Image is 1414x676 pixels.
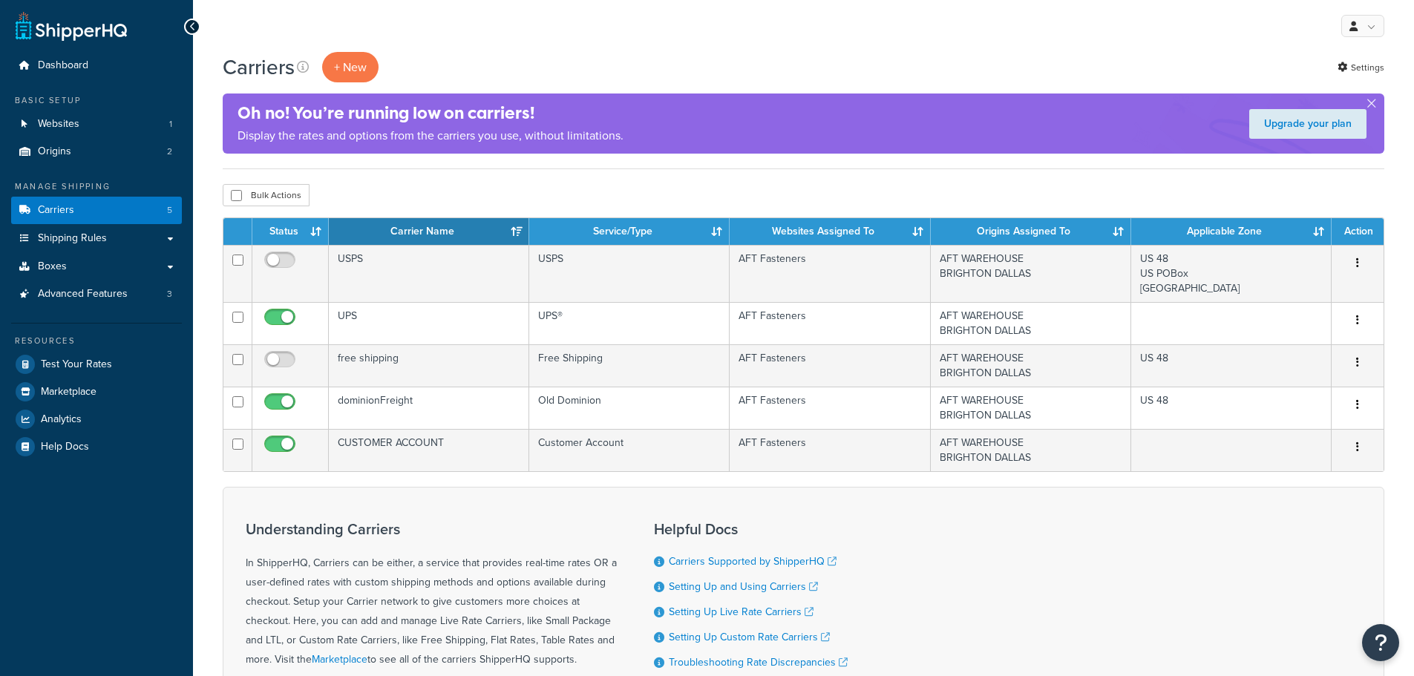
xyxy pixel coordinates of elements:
[246,521,617,537] h3: Understanding Carriers
[11,111,182,138] li: Websites
[329,429,529,471] td: CUSTOMER ACCOUNT
[931,218,1131,245] th: Origins Assigned To: activate to sort column ascending
[329,245,529,302] td: USPS
[246,521,617,669] div: In ShipperHQ, Carriers can be either, a service that provides real-time rates OR a user-defined r...
[1249,109,1366,139] a: Upgrade your plan
[11,111,182,138] a: Websites 1
[11,406,182,433] a: Analytics
[167,204,172,217] span: 5
[38,260,67,273] span: Boxes
[11,335,182,347] div: Resources
[38,288,128,301] span: Advanced Features
[1131,245,1332,302] td: US 48 US POBox [GEOGRAPHIC_DATA]
[38,59,88,72] span: Dashboard
[38,145,71,158] span: Origins
[730,218,930,245] th: Websites Assigned To: activate to sort column ascending
[931,302,1131,344] td: AFT WAREHOUSE BRIGHTON DALLAS
[38,204,74,217] span: Carriers
[11,197,182,224] a: Carriers 5
[931,429,1131,471] td: AFT WAREHOUSE BRIGHTON DALLAS
[931,245,1131,302] td: AFT WAREHOUSE BRIGHTON DALLAS
[11,138,182,165] li: Origins
[11,280,182,308] a: Advanced Features 3
[931,387,1131,429] td: AFT WAREHOUSE BRIGHTON DALLAS
[730,429,930,471] td: AFT Fasteners
[329,387,529,429] td: dominionFreight
[669,629,830,645] a: Setting Up Custom Rate Carriers
[529,387,730,429] td: Old Dominion
[322,52,379,82] button: + New
[1362,624,1399,661] button: Open Resource Center
[11,433,182,460] a: Help Docs
[11,52,182,79] a: Dashboard
[11,351,182,378] a: Test Your Rates
[529,429,730,471] td: Customer Account
[730,245,930,302] td: AFT Fasteners
[931,344,1131,387] td: AFT WAREHOUSE BRIGHTON DALLAS
[11,378,182,405] a: Marketplace
[169,118,172,131] span: 1
[11,253,182,280] a: Boxes
[167,288,172,301] span: 3
[329,302,529,344] td: UPS
[312,652,367,667] a: Marketplace
[669,554,837,569] a: Carriers Supported by ShipperHQ
[1332,218,1384,245] th: Action
[41,386,96,398] span: Marketplace
[529,344,730,387] td: Free Shipping
[669,654,848,670] a: Troubleshooting Rate Discrepancies
[329,218,529,245] th: Carrier Name: activate to sort column ascending
[669,604,814,620] a: Setting Up Live Rate Carriers
[1131,387,1332,429] td: US 48
[41,441,89,453] span: Help Docs
[38,118,79,131] span: Websites
[11,197,182,224] li: Carriers
[167,145,172,158] span: 2
[41,358,112,371] span: Test Your Rates
[529,218,730,245] th: Service/Type: activate to sort column ascending
[16,11,127,41] a: ShipperHQ Home
[223,184,310,206] button: Bulk Actions
[38,232,107,245] span: Shipping Rules
[730,387,930,429] td: AFT Fasteners
[730,302,930,344] td: AFT Fasteners
[529,245,730,302] td: USPS
[11,94,182,107] div: Basic Setup
[11,225,182,252] a: Shipping Rules
[329,344,529,387] td: free shipping
[654,521,848,537] h3: Helpful Docs
[223,53,295,82] h1: Carriers
[11,138,182,165] a: Origins 2
[238,125,623,146] p: Display the rates and options from the carriers you use, without limitations.
[41,413,82,426] span: Analytics
[252,218,329,245] th: Status: activate to sort column ascending
[1338,57,1384,78] a: Settings
[669,579,818,594] a: Setting Up and Using Carriers
[11,280,182,308] li: Advanced Features
[11,180,182,193] div: Manage Shipping
[1131,218,1332,245] th: Applicable Zone: activate to sort column ascending
[529,302,730,344] td: UPS®
[1131,344,1332,387] td: US 48
[730,344,930,387] td: AFT Fasteners
[238,101,623,125] h4: Oh no! You’re running low on carriers!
